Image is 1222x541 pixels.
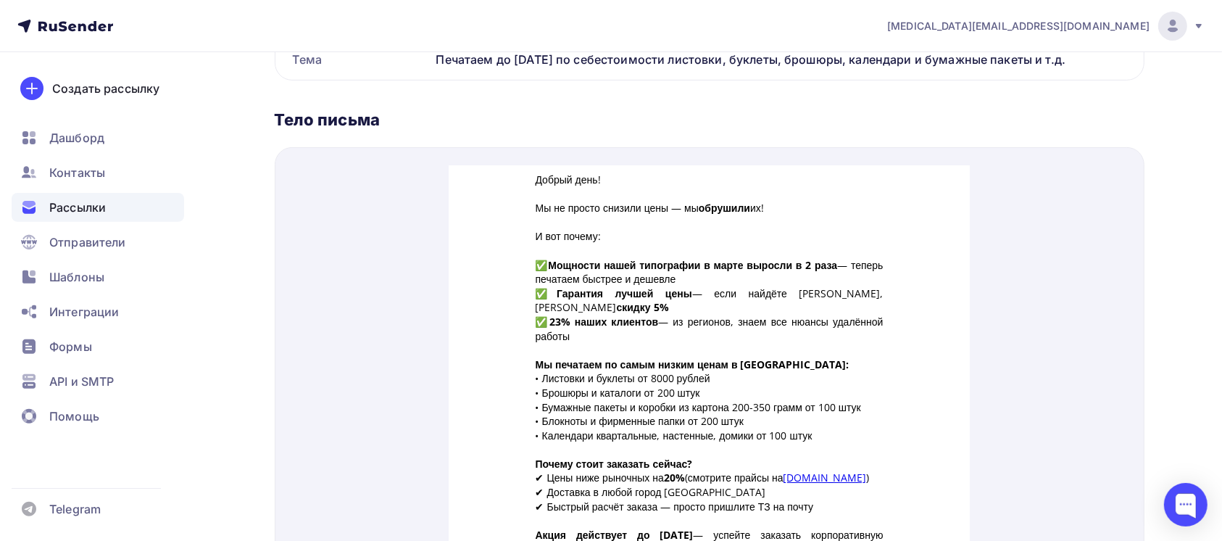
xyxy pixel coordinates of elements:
[887,12,1205,41] a: [MEDICAL_DATA][EMAIL_ADDRESS][DOMAIN_NAME]
[335,305,418,319] a: [DOMAIN_NAME]
[49,338,92,355] span: Формы
[12,158,184,187] a: Контакты
[87,292,244,305] strong: Почему стоит заказать сейчас?
[49,500,101,518] span: Telegram
[168,135,220,149] strong: скидку 5%
[887,19,1150,33] span: [MEDICAL_DATA][EMAIL_ADDRESS][DOMAIN_NAME]
[52,80,159,97] div: Создать рассылку
[49,303,119,321] span: Интеграции
[87,64,435,78] p: И вот почему:
[87,93,435,178] p: ✅ — теперь печатаем быстрее и дешевле ✅ — если найдёте [PERSON_NAME], [PERSON_NAME] ✅ — из регион...
[108,121,244,135] strong: Гарантия лучшей цены
[87,192,401,206] strong: Мы печатаем по самым низким ценам в [GEOGRAPHIC_DATA]:
[275,110,1144,130] div: Тело письма
[87,363,245,376] strong: Акция действует до [DATE]
[49,408,99,425] span: Помощь
[49,373,114,390] span: API и SMTP
[250,36,302,49] strong: обрушили
[87,363,435,391] p: — успейте заказать корпоративную полиграфию до осеннего повышения цен!
[87,292,435,348] p: ✔ Цены ниже рыночных на (смотрите прайсы на ) ✔ Доставка в любой город [GEOGRAPHIC_DATA] ✔ Быстры...
[49,164,105,181] span: Контакты
[12,332,184,361] a: Формы
[87,36,435,50] p: Мы не просто снизили цены — мы их!
[49,129,104,146] span: Дашборд
[12,263,184,292] a: Шаблоны
[49,268,104,286] span: Шаблоны
[49,234,126,251] span: Отправители
[12,123,184,152] a: Дашборд
[12,228,184,257] a: Отправители
[49,199,106,216] span: Рассылки
[275,39,431,80] div: Тема
[215,305,236,319] strong: 20%
[431,39,1144,80] div: Печатаем до [DATE] по себестоимости листовки, буклеты, брошюры, календари и бумажные пакеты и т.д.
[87,7,435,22] p: Добрый день!
[12,193,184,222] a: Рассылки
[99,93,388,107] strong: Мощности нашей типографии в марте выросли в 2 раза
[101,149,209,163] strong: 23% наших клиентов
[87,192,435,278] p: • Листовки и буклеты от 8000 рублей • Брошюры и каталоги от 200 штук • Бумажные пакеты и коробки ...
